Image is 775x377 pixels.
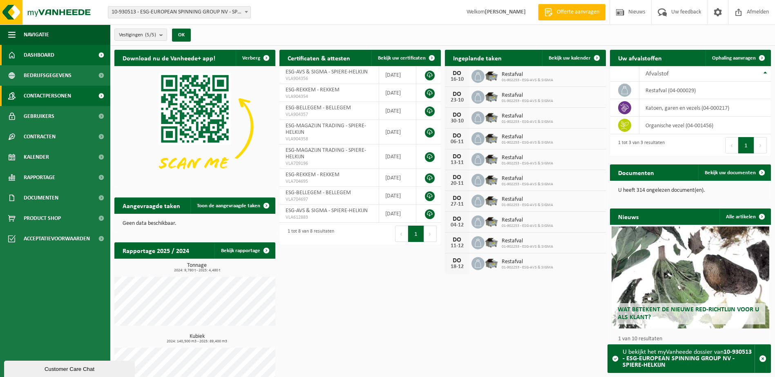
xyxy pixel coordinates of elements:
[286,69,368,75] span: ESG-AVS & SIGMA - SPIERE-HELKIJN
[485,235,498,249] img: WB-5000-GAL-GY-01
[379,187,416,205] td: [DATE]
[502,161,553,166] span: 01-902253 - ESG-AVS & SIGMA
[114,50,223,66] h2: Download nu de Vanheede+ app!
[114,242,197,258] h2: Rapportage 2025 / 2024
[123,221,267,226] p: Geen data beschikbaar.
[114,66,275,187] img: Download de VHEPlus App
[286,147,366,160] span: ESG-MAGAZIJN TRADING - SPIERE-HELKIJN
[172,29,191,42] button: OK
[712,55,756,61] span: Ophaling aanvragen
[485,152,498,166] img: WB-5000-GAL-GY-01
[705,170,756,175] span: Bekijk uw documenten
[24,228,90,249] span: Acceptatievoorwaarden
[236,50,275,66] button: Verberg
[395,226,408,242] button: Previous
[485,173,498,186] img: WB-5000-GAL-GY-01
[485,256,498,270] img: WB-5000-GAL-GY-01
[286,214,373,221] span: VLA612883
[698,164,770,181] a: Bekijk uw documenten
[449,195,465,202] div: DO
[108,7,250,18] span: 10-930513 - ESG-EUROPEAN SPINNING GROUP NV - SPIERE-HELKIJN
[286,178,373,185] span: VLA704695
[379,205,416,223] td: [DATE]
[449,98,465,103] div: 23-10
[449,133,465,139] div: DO
[614,136,665,154] div: 1 tot 3 van 3 resultaten
[445,50,510,66] h2: Ingeplande taken
[449,139,465,145] div: 06-11
[449,118,465,124] div: 30-10
[639,117,771,134] td: organische vezel (04-001456)
[610,208,647,224] h2: Nieuws
[485,89,498,103] img: WB-5000-GAL-GY-01
[706,50,770,66] a: Ophaling aanvragen
[449,222,465,228] div: 04-12
[284,225,334,243] div: 1 tot 8 van 8 resultaten
[610,50,670,66] h2: Uw afvalstoffen
[114,197,188,213] h2: Aangevraagde taken
[618,336,767,342] p: 1 van 10 resultaten
[502,120,553,124] span: 01-902253 - ESG-AVS & SIGMA
[379,169,416,187] td: [DATE]
[639,99,771,117] td: katoen, garen en vezels (04-000217)
[449,160,465,166] div: 13-11
[24,106,54,126] span: Gebruikers
[4,359,136,377] iframe: chat widget
[279,50,358,66] h2: Certificaten & attesten
[24,126,56,147] span: Contracten
[242,55,260,61] span: Verberg
[502,244,553,249] span: 01-902253 - ESG-AVS & SIGMA
[24,65,71,86] span: Bedrijfsgegevens
[379,144,416,169] td: [DATE]
[379,84,416,102] td: [DATE]
[190,197,275,214] a: Toon de aangevraagde taken
[502,196,553,203] span: Restafval
[24,45,54,65] span: Dashboard
[371,50,440,66] a: Bekijk uw certificaten
[286,111,373,118] span: VLA904357
[754,137,767,153] button: Next
[502,92,553,99] span: Restafval
[719,208,770,225] a: Alle artikelen
[286,190,351,196] span: ESG-BELLEGEM - BELLEGEM
[502,71,553,78] span: Restafval
[449,237,465,243] div: DO
[485,214,498,228] img: WB-5000-GAL-GY-01
[502,259,553,265] span: Restafval
[502,99,553,104] span: 01-902253 - ESG-AVS & SIGMA
[119,29,156,41] span: Vestigingen
[485,110,498,124] img: WB-5000-GAL-GY-01
[108,6,251,18] span: 10-930513 - ESG-EUROPEAN SPINNING GROUP NV - SPIERE-HELKIJN
[623,349,752,368] strong: 10-930513 - ESG-EUROPEAN SPINNING GROUP NV - SPIERE-HELKIJN
[408,226,424,242] button: 1
[286,87,339,93] span: ESG-REKKEM - REKKEM
[286,196,373,203] span: VLA704697
[502,217,553,224] span: Restafval
[24,167,55,188] span: Rapportage
[612,226,769,328] a: Wat betekent de nieuwe RED-richtlijn voor u als klant?
[555,8,601,16] span: Offerte aanvragen
[485,9,526,15] strong: [PERSON_NAME]
[645,71,669,77] span: Afvalstof
[378,55,426,61] span: Bekijk uw certificaten
[118,268,275,273] span: 2024: 9,780 t - 2025: 4,480 t
[485,131,498,145] img: WB-5000-GAL-GY-01
[424,226,437,242] button: Next
[618,306,759,321] span: Wat betekent de nieuwe RED-richtlijn voor u als klant?
[379,66,416,84] td: [DATE]
[286,105,351,111] span: ESG-BELLEGEM - BELLEGEM
[449,216,465,222] div: DO
[449,264,465,270] div: 18-12
[502,134,553,140] span: Restafval
[485,193,498,207] img: WB-5000-GAL-GY-01
[502,224,553,228] span: 01-902253 - ESG-AVS & SIGMA
[286,93,373,100] span: VLA904354
[449,202,465,207] div: 27-11
[449,153,465,160] div: DO
[449,112,465,118] div: DO
[502,175,553,182] span: Restafval
[485,69,498,82] img: WB-5000-GAL-GY-01
[286,123,366,135] span: ESG-MAGAZIJN TRADING - SPIERE-HELKIJN
[286,75,373,82] span: VLA904356
[449,181,465,186] div: 20-11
